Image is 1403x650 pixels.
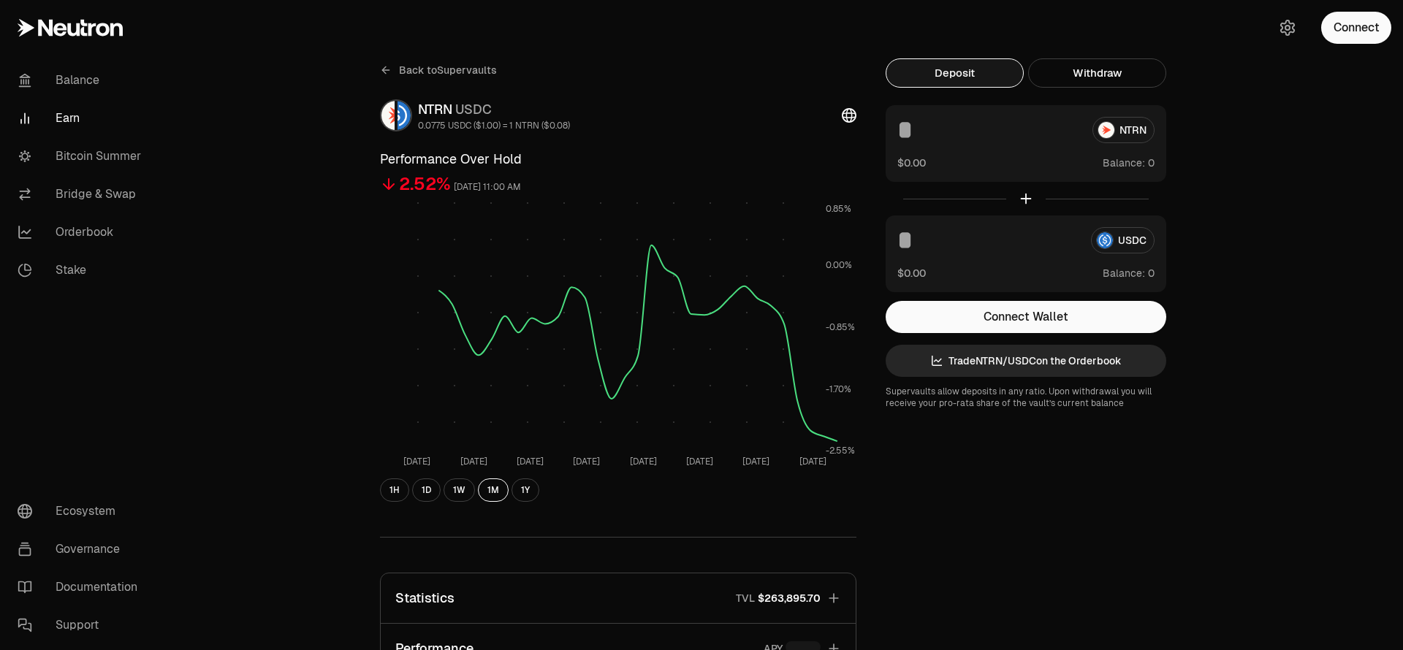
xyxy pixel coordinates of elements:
[403,456,430,467] tspan: [DATE]
[380,58,497,82] a: Back toSupervaults
[381,573,856,623] button: StatisticsTVL$263,895.70
[418,99,570,120] div: NTRN
[455,101,492,118] span: USDC
[6,213,158,251] a: Orderbook
[826,259,852,271] tspan: 0.00%
[6,137,158,175] a: Bitcoin Summer
[6,99,158,137] a: Earn
[6,530,158,568] a: Governance
[826,203,851,215] tspan: 0.85%
[1103,156,1145,170] span: Balance:
[886,386,1166,409] p: Supervaults allow deposits in any ratio. Upon withdrawal you will receive your pro-rata share of ...
[826,383,851,395] tspan: -1.70%
[1103,266,1145,280] span: Balance:
[826,445,855,456] tspan: -2.55%
[826,321,855,333] tspan: -0.85%
[686,456,713,467] tspan: [DATE]
[517,456,544,467] tspan: [DATE]
[799,456,826,467] tspan: [DATE]
[573,456,600,467] tspan: [DATE]
[380,149,856,169] h3: Performance Over Hold
[886,301,1166,333] button: Connect Wallet
[736,591,755,605] p: TVL
[6,251,158,289] a: Stake
[758,591,821,605] span: $263,895.70
[418,120,570,131] div: 0.0775 USDC ($1.00) = 1 NTRN ($0.08)
[412,478,441,502] button: 1D
[399,172,451,196] div: 2.52%
[6,606,158,644] a: Support
[380,478,409,502] button: 1H
[6,61,158,99] a: Balance
[460,456,487,467] tspan: [DATE]
[399,63,497,77] span: Back to Supervaults
[454,179,521,196] div: [DATE] 11:00 AM
[886,345,1166,377] a: TradeNTRN/USDCon the Orderbook
[897,155,926,170] button: $0.00
[630,456,657,467] tspan: [DATE]
[398,101,411,130] img: USDC Logo
[395,588,455,608] p: Statistics
[381,101,395,130] img: NTRN Logo
[512,478,539,502] button: 1Y
[478,478,509,502] button: 1M
[742,456,769,467] tspan: [DATE]
[6,492,158,530] a: Ecosystem
[6,175,158,213] a: Bridge & Swap
[1321,12,1391,44] button: Connect
[444,478,475,502] button: 1W
[886,58,1024,88] button: Deposit
[897,265,926,280] button: $0.00
[1028,58,1166,88] button: Withdraw
[6,568,158,606] a: Documentation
